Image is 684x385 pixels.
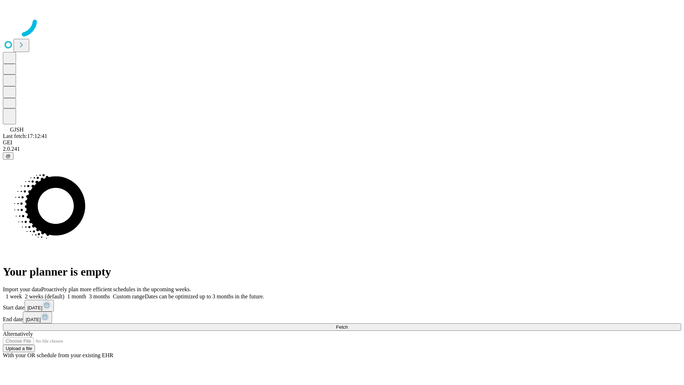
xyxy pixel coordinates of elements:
[3,300,681,312] div: Start date
[336,324,348,330] span: Fetch
[3,345,35,352] button: Upload a file
[3,133,47,139] span: Last fetch: 17:12:41
[3,286,41,292] span: Import your data
[25,293,64,299] span: 2 weeks (default)
[3,152,14,160] button: @
[25,300,54,312] button: [DATE]
[6,153,11,159] span: @
[26,317,41,322] span: [DATE]
[3,265,681,278] h1: Your planner is empty
[67,293,86,299] span: 1 month
[27,305,42,310] span: [DATE]
[3,352,113,358] span: With your OR schedule from your existing EHR
[41,286,191,292] span: Proactively plan more efficient schedules in the upcoming weeks.
[10,127,24,133] span: GJSH
[145,293,264,299] span: Dates can be optimized up to 3 months in the future.
[6,293,22,299] span: 1 week
[23,312,52,323] button: [DATE]
[113,293,145,299] span: Custom range
[3,331,33,337] span: Alternatively
[3,312,681,323] div: End date
[3,323,681,331] button: Fetch
[89,293,110,299] span: 3 months
[3,146,681,152] div: 2.0.241
[3,139,681,146] div: GEI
